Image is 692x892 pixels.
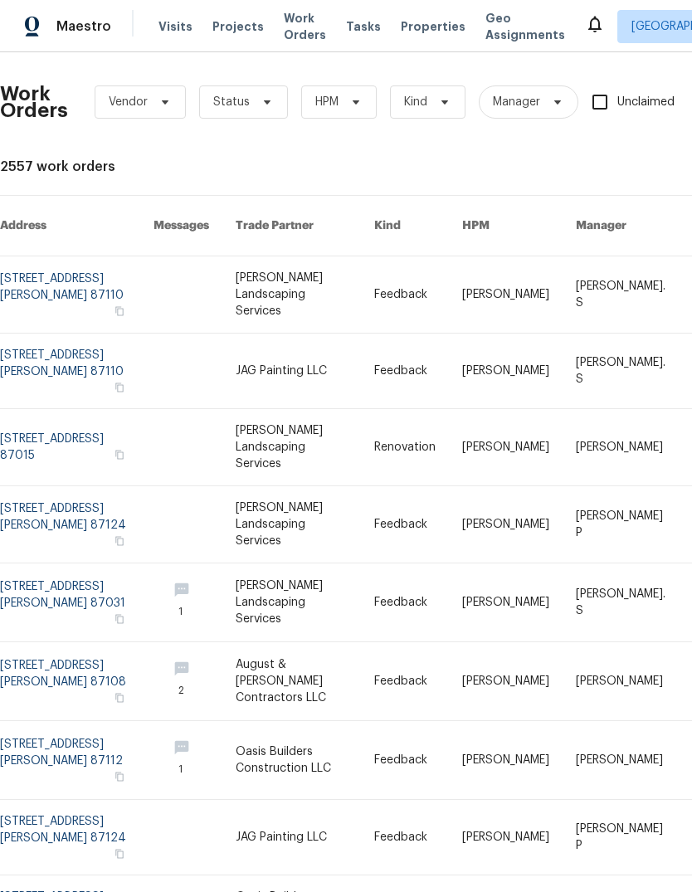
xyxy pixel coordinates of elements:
[401,18,465,35] span: Properties
[222,563,361,642] td: [PERSON_NAME] Landscaping Services
[112,690,127,705] button: Copy Address
[112,304,127,319] button: Copy Address
[361,334,449,409] td: Feedback
[449,334,563,409] td: [PERSON_NAME]
[449,196,563,256] th: HPM
[212,18,264,35] span: Projects
[112,846,127,861] button: Copy Address
[315,94,339,110] span: HPM
[493,94,540,110] span: Manager
[213,94,250,110] span: Status
[361,256,449,334] td: Feedback
[361,642,449,721] td: Feedback
[222,800,361,875] td: JAG Painting LLC
[222,486,361,563] td: [PERSON_NAME] Landscaping Services
[361,196,449,256] th: Kind
[222,642,361,721] td: August & [PERSON_NAME] Contractors LLC
[563,721,680,800] td: [PERSON_NAME]
[563,563,680,642] td: [PERSON_NAME]. S
[112,447,127,462] button: Copy Address
[617,94,675,111] span: Unclaimed
[485,10,565,43] span: Geo Assignments
[449,563,563,642] td: [PERSON_NAME]
[112,534,127,548] button: Copy Address
[222,196,361,256] th: Trade Partner
[112,612,127,626] button: Copy Address
[361,409,449,486] td: Renovation
[56,18,111,35] span: Maestro
[112,380,127,395] button: Copy Address
[563,409,680,486] td: [PERSON_NAME]
[140,196,222,256] th: Messages
[222,334,361,409] td: JAG Painting LLC
[222,409,361,486] td: [PERSON_NAME] Landscaping Services
[222,721,361,800] td: Oasis Builders Construction LLC
[109,94,148,110] span: Vendor
[563,196,680,256] th: Manager
[158,18,192,35] span: Visits
[284,10,326,43] span: Work Orders
[563,800,680,875] td: [PERSON_NAME] P
[222,256,361,334] td: [PERSON_NAME] Landscaping Services
[563,642,680,721] td: [PERSON_NAME]
[404,94,427,110] span: Kind
[112,769,127,784] button: Copy Address
[449,800,563,875] td: [PERSON_NAME]
[449,256,563,334] td: [PERSON_NAME]
[563,256,680,334] td: [PERSON_NAME]. S
[361,721,449,800] td: Feedback
[449,409,563,486] td: [PERSON_NAME]
[563,334,680,409] td: [PERSON_NAME]. S
[346,21,381,32] span: Tasks
[361,486,449,563] td: Feedback
[449,642,563,721] td: [PERSON_NAME]
[361,800,449,875] td: Feedback
[563,486,680,563] td: [PERSON_NAME] P
[449,486,563,563] td: [PERSON_NAME]
[361,563,449,642] td: Feedback
[449,721,563,800] td: [PERSON_NAME]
